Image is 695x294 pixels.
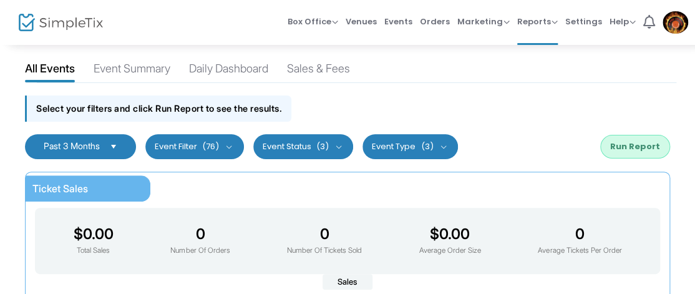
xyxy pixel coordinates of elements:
div: Daily Dashboard [189,60,268,82]
h3: 0 [170,225,230,243]
span: (3) [316,142,329,152]
span: Venues [346,6,377,37]
span: Marketing [457,16,510,27]
div: Sales & Fees [287,60,350,82]
span: Past 3 Months [44,140,100,151]
button: Select [105,142,122,152]
span: Events [384,6,412,37]
span: Ticket Sales [32,182,88,195]
h3: 0 [287,225,362,243]
p: Number Of Orders [170,245,230,257]
button: Event Type(3) [362,134,458,159]
h3: $0.00 [419,225,481,243]
p: Average Order Size [419,245,481,257]
div: Event Summary [94,60,170,82]
p: Number Of Tickets Sold [287,245,362,257]
span: Help [610,16,636,27]
button: Run Report [600,135,670,159]
span: Reports [517,16,558,27]
div: All Events [25,60,75,82]
span: Box Office [288,16,338,27]
span: Orders [420,6,450,37]
span: Sales [323,274,372,290]
p: Total Sales [74,245,114,257]
div: Select your filters and click Run Report to see the results. [25,96,291,121]
p: Average Tickets Per Order [538,245,621,257]
h3: 0 [538,225,621,243]
span: (76) [202,142,219,152]
span: Settings [565,6,602,37]
button: Event Status(3) [253,134,354,159]
span: (3) [420,142,433,152]
button: Event Filter(76) [145,134,244,159]
h3: $0.00 [74,225,114,243]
